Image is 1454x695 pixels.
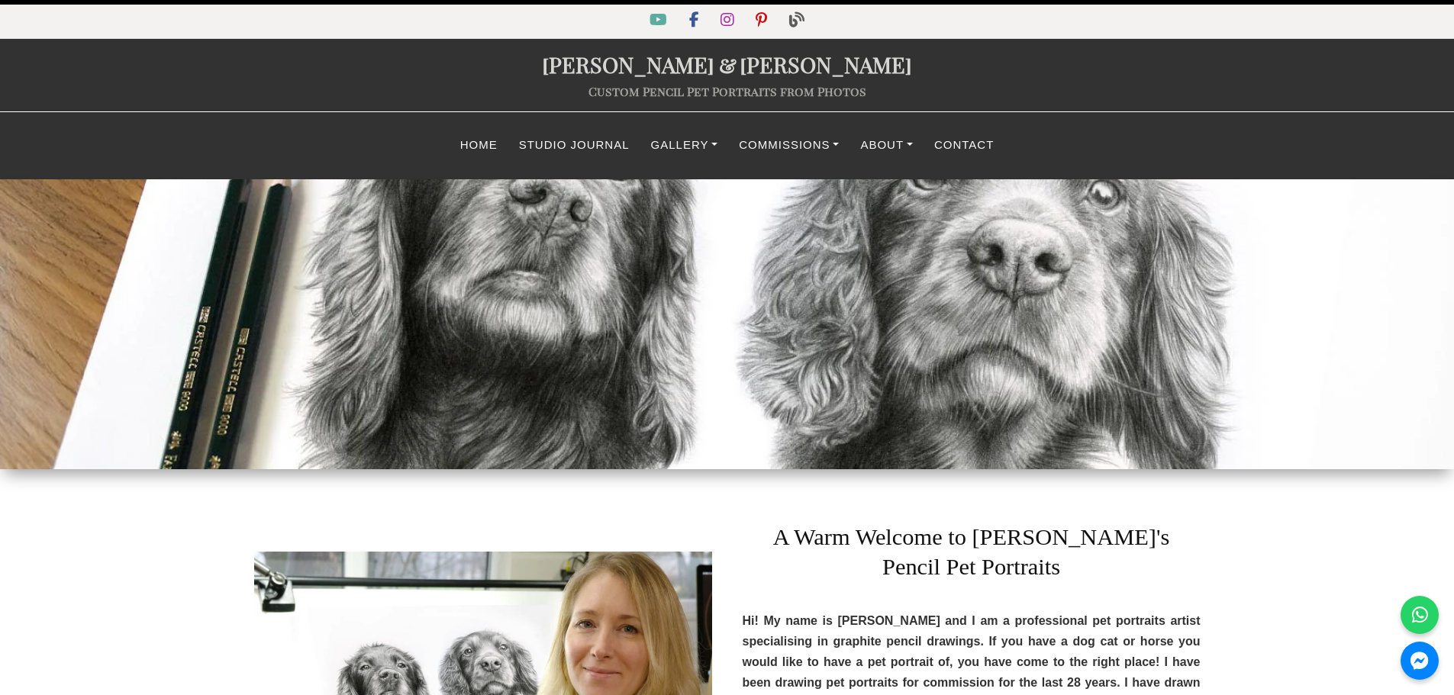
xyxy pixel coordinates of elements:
[542,50,912,79] a: [PERSON_NAME]&[PERSON_NAME]
[640,130,729,160] a: Gallery
[850,130,924,160] a: About
[680,14,711,27] a: Facebook
[728,130,850,160] a: Commissions
[924,130,1004,160] a: Contact
[711,14,746,27] a: Instagram
[508,130,640,160] a: Studio Journal
[1401,596,1439,634] a: WhatsApp
[743,500,1201,591] h1: A Warm Welcome to [PERSON_NAME]'s Pencil Pet Portraits
[746,14,779,27] a: Pinterest
[450,130,508,160] a: Home
[588,83,866,99] a: Custom Pencil Pet Portraits from Photos
[780,14,814,27] a: Blog
[1401,642,1439,680] a: Messenger
[640,14,679,27] a: YouTube
[714,50,740,79] span: &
